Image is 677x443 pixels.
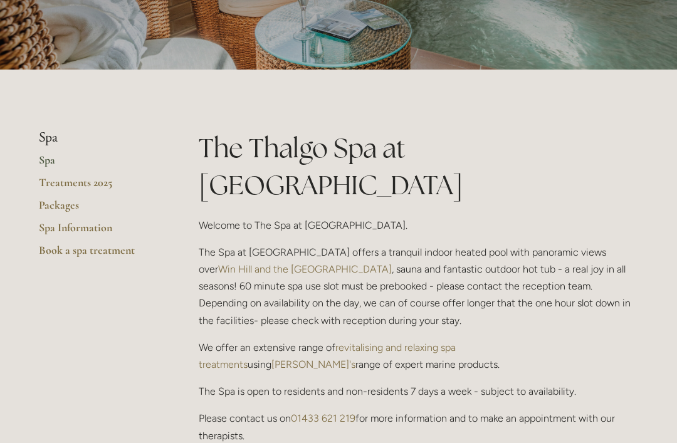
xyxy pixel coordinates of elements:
a: Packages [39,198,159,221]
a: Treatments 2025 [39,175,159,198]
p: We offer an extensive range of using range of expert marine products. [199,339,638,373]
li: Spa [39,130,159,146]
a: Spa [39,153,159,175]
a: Book a spa treatment [39,243,159,266]
p: The Spa at [GEOGRAPHIC_DATA] offers a tranquil indoor heated pool with panoramic views over , sau... [199,244,638,329]
p: Welcome to The Spa at [GEOGRAPHIC_DATA]. [199,217,638,234]
a: Win Hill and the [GEOGRAPHIC_DATA] [218,263,392,275]
a: 01433 621 219 [291,412,355,424]
a: Spa Information [39,221,159,243]
h1: The Thalgo Spa at [GEOGRAPHIC_DATA] [199,130,638,204]
a: [PERSON_NAME]'s [271,358,355,370]
p: The Spa is open to residents and non-residents 7 days a week - subject to availability. [199,383,638,400]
